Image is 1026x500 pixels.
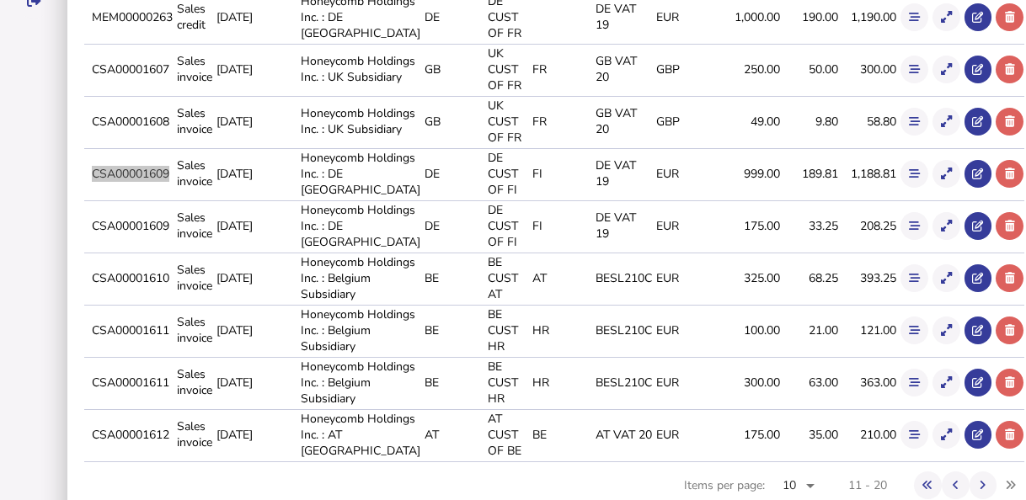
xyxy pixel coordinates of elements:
[529,44,592,94] td: FR
[297,200,421,251] td: Honeycomb Holdings Inc. : DE [GEOGRAPHIC_DATA]
[213,96,297,146] td: [DATE]
[996,421,1023,449] button: Delete transaction
[932,212,960,240] button: Show transaction detail
[592,44,653,94] td: GB VAT 20
[88,357,174,407] td: CSA00001611
[529,148,592,199] td: FI
[900,160,928,188] button: Show flow
[174,200,213,251] td: Sales invoice
[723,44,781,94] td: 250.00
[174,96,213,146] td: Sales invoice
[484,357,529,407] td: BE CUST HR
[592,305,653,355] td: BESL210C
[932,421,960,449] button: Show transaction detail
[996,108,1023,136] button: Delete transaction
[529,409,592,460] td: BE
[932,108,960,136] button: Show transaction detail
[900,369,928,396] button: Show flow
[421,96,484,146] td: GB
[965,160,992,188] button: Open in advisor
[970,471,997,499] button: Next page
[88,305,174,355] td: CSA00001611
[996,212,1023,240] button: Delete transaction
[965,56,992,83] button: Open in advisor
[996,3,1023,31] button: Delete transaction
[484,305,529,355] td: BE CUST HR
[421,409,484,460] td: AT
[592,253,653,303] td: BESL210C
[781,44,839,94] td: 50.00
[781,305,839,355] td: 21.00
[723,96,781,146] td: 49.00
[653,44,723,94] td: GBP
[781,96,839,146] td: 9.80
[965,3,992,31] button: Open in advisor
[653,96,723,146] td: GBP
[529,253,592,303] td: AT
[839,357,897,407] td: 363.00
[996,369,1023,396] button: Delete transaction
[213,357,297,407] td: [DATE]
[174,357,213,407] td: Sales invoice
[839,253,897,303] td: 393.25
[297,357,421,407] td: Honeycomb Holdings Inc. : Belgium Subsidiary
[592,357,653,407] td: BESL210C
[484,200,529,251] td: DE CUST OF FI
[213,409,297,460] td: [DATE]
[484,409,529,460] td: AT CUST OF BE
[174,305,213,355] td: Sales invoice
[723,305,781,355] td: 100.00
[783,477,797,493] span: 10
[174,409,213,460] td: Sales invoice
[996,56,1023,83] button: Delete transaction
[297,253,421,303] td: Honeycomb Holdings Inc. : Belgium Subsidiary
[965,212,992,240] button: Open in advisor
[996,160,1023,188] button: Delete transaction
[839,44,897,94] td: 300.00
[997,471,1024,499] button: Last page
[213,44,297,94] td: [DATE]
[297,305,421,355] td: Honeycomb Holdings Inc. : Belgium Subsidiary
[421,44,484,94] td: GB
[839,148,897,199] td: 1,188.81
[965,264,992,292] button: Open in advisor
[213,200,297,251] td: [DATE]
[723,200,781,251] td: 175.00
[781,253,839,303] td: 68.25
[781,200,839,251] td: 33.25
[592,148,653,199] td: DE VAT 19
[484,148,529,199] td: DE CUST OF FI
[421,253,484,303] td: BE
[932,369,960,396] button: Show transaction detail
[88,96,174,146] td: CSA00001608
[723,253,781,303] td: 325.00
[213,253,297,303] td: [DATE]
[965,316,992,344] button: Open in advisor
[653,409,723,460] td: EUR
[996,264,1023,292] button: Delete transaction
[484,44,529,94] td: UK CUST OF FR
[88,44,174,94] td: CSA00001607
[592,409,653,460] td: AT VAT 20
[900,421,928,449] button: Show flow
[529,357,592,407] td: HR
[900,316,928,344] button: Show flow
[88,200,174,251] td: CSA00001609
[88,148,174,199] td: CSA00001609
[213,305,297,355] td: [DATE]
[484,253,529,303] td: BE CUST AT
[297,96,421,146] td: Honeycomb Holdings Inc. : UK Subsidiary
[932,56,960,83] button: Show transaction detail
[781,148,839,199] td: 189.81
[297,409,421,460] td: Honeycomb Holdings Inc. : AT [GEOGRAPHIC_DATA]
[932,3,960,31] button: Show transaction detail
[297,148,421,199] td: Honeycomb Holdings Inc. : DE [GEOGRAPHIC_DATA]
[723,409,781,460] td: 175.00
[88,253,174,303] td: CSA00001610
[900,108,928,136] button: Show flow
[839,305,897,355] td: 121.00
[914,471,942,499] button: First page
[932,316,960,344] button: Show transaction detail
[297,44,421,94] td: Honeycomb Holdings Inc. : UK Subsidiary
[653,305,723,355] td: EUR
